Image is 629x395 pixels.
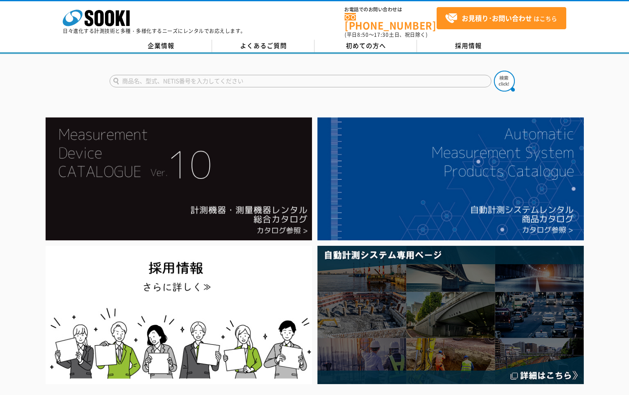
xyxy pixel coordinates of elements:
a: [PHONE_NUMBER] [345,13,437,30]
img: Catalog Ver10 [46,117,312,240]
a: 企業情報 [110,40,212,52]
img: 自動計測システム専用ページ [317,246,584,384]
a: よくあるご質問 [212,40,314,52]
img: 自動計測システムカタログ [317,117,584,240]
span: 初めての方へ [346,41,386,50]
span: 8:50 [357,31,369,38]
strong: お見積り･お問い合わせ [462,13,532,23]
p: 日々進化する計測技術と多種・多様化するニーズにレンタルでお応えします。 [63,28,246,33]
a: お見積り･お問い合わせはこちら [437,7,566,29]
a: 採用情報 [417,40,519,52]
span: 17:30 [374,31,389,38]
span: お電話でのお問い合わせは [345,7,437,12]
img: btn_search.png [494,71,515,92]
input: 商品名、型式、NETIS番号を入力してください [110,75,491,87]
span: はこちら [445,12,557,25]
img: SOOKI recruit [46,246,312,384]
a: 初めての方へ [314,40,417,52]
span: (平日 ～ 土日、祝日除く) [345,31,427,38]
